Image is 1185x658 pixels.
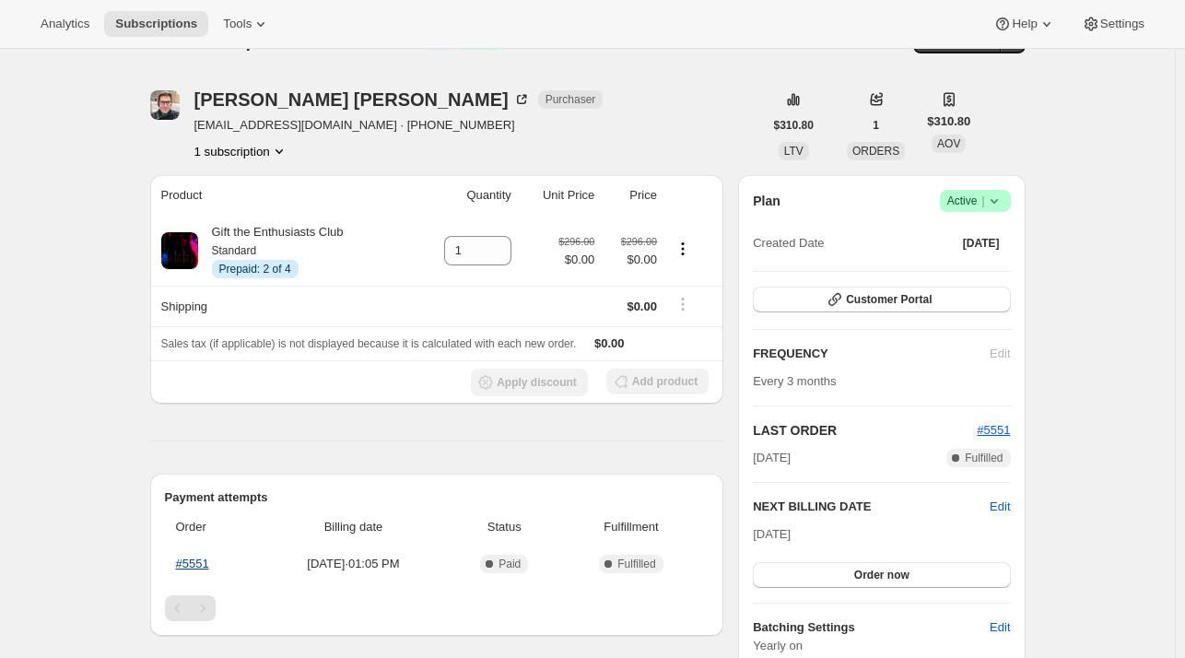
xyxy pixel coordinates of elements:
span: Created Date [753,234,824,253]
span: Active [947,192,1003,210]
span: $0.00 [627,300,657,313]
button: [DATE] [952,230,1011,256]
span: | [981,194,984,208]
span: ORDERS [852,145,899,158]
button: Settings [1071,11,1156,37]
span: Sales tax (if applicable) is not displayed because it is calculated with each new order. [161,337,577,350]
span: Purchaser [546,92,596,107]
span: Settings [1100,17,1144,31]
button: Order now [753,562,1010,588]
h2: LAST ORDER [753,421,977,440]
th: Product [150,175,414,216]
button: Tools [212,11,281,37]
button: $310.80 [763,112,825,138]
h2: Payment attempts [165,488,710,507]
span: Billing date [263,518,444,536]
button: Product actions [194,142,288,160]
span: Paid [499,557,521,571]
span: 1 [873,118,879,133]
span: [DATE] · 01:05 PM [263,555,444,573]
button: Edit [979,613,1021,642]
button: Product actions [668,239,698,259]
h6: Batching Settings [753,618,990,637]
span: Prepaid: 2 of 4 [219,262,291,276]
small: $296.00 [621,236,657,247]
span: Customer Portal [846,292,932,307]
span: Fulfillment [565,518,698,536]
span: $0.00 [605,251,657,269]
span: $310.80 [927,112,970,131]
span: Fulfilled [965,451,1003,465]
small: $296.00 [558,236,594,247]
span: [DATE] [963,236,1000,251]
span: Every 3 months [753,374,836,388]
th: Quantity [413,175,516,216]
th: Price [600,175,663,216]
a: #5551 [176,557,209,570]
span: Yearly on [753,637,1010,655]
button: Shipping actions [668,294,698,314]
img: product img [161,232,198,269]
button: Help [982,11,1066,37]
span: Fulfilled [617,557,655,571]
span: Subscriptions [115,17,197,31]
div: Gift the Enthusiasts Club [198,223,344,278]
span: $0.00 [558,251,594,269]
div: [PERSON_NAME] [PERSON_NAME] [194,90,531,109]
span: $0.00 [594,336,625,350]
span: Analytics [41,17,89,31]
th: Unit Price [517,175,600,216]
span: LTV [784,145,804,158]
nav: Pagination [165,595,710,621]
span: [DATE] [753,527,791,541]
h2: Plan [753,192,780,210]
button: Analytics [29,11,100,37]
button: Subscriptions [104,11,208,37]
a: #5551 [977,423,1010,437]
h2: NEXT BILLING DATE [753,498,990,516]
button: 1 [862,112,890,138]
small: Standard [212,244,257,257]
button: Edit [990,498,1010,516]
span: [EMAIL_ADDRESS][DOMAIN_NAME] · [PHONE_NUMBER] [194,116,604,135]
span: Help [1012,17,1037,31]
button: #5551 [977,421,1010,440]
span: Status [455,518,554,536]
button: Customer Portal [753,287,1010,312]
span: [DATE] [753,449,791,467]
span: Edit [990,618,1010,637]
h2: FREQUENCY [753,345,990,363]
span: $310.80 [774,118,814,133]
span: Benjamin Daniel Wagler [150,90,180,120]
span: Tools [223,17,252,31]
span: AOV [937,137,960,150]
th: Shipping [150,286,414,326]
th: Order [165,507,258,547]
span: Order now [854,568,909,582]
